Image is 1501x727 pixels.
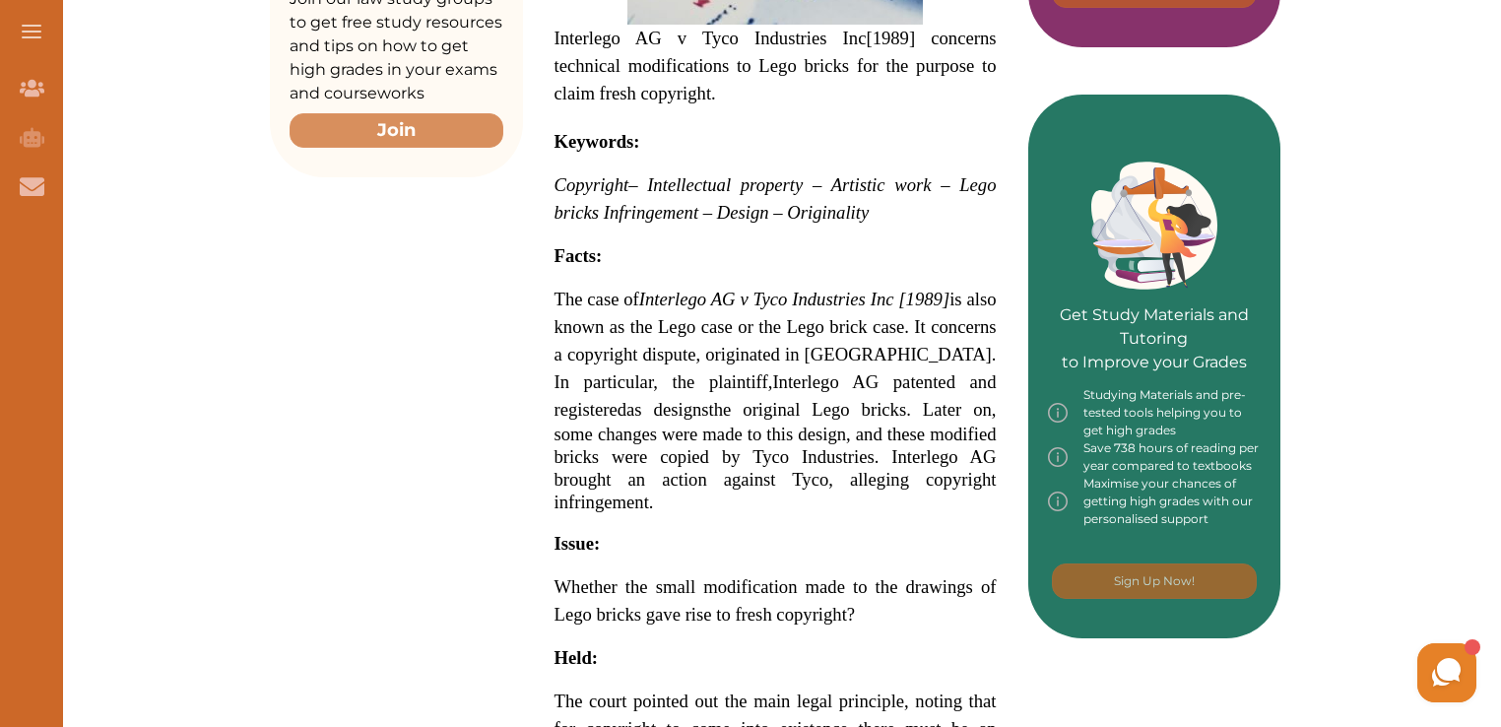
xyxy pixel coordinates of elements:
div: Save 738 hours of reading per year compared to textbooks [1048,439,1262,475]
iframe: HelpCrunch [1028,638,1481,707]
img: info-img [1048,386,1068,439]
span: the original Lego bricks. Later on, some changes were made to this design, and these modified bri... [555,399,997,512]
strong: Held: [555,647,599,668]
span: [1989] concerns technical modifications to Lego bricks for the purpose to claim fresh copyright. [555,28,997,103]
span: Interlego AG patented and registered [555,371,997,420]
button: [object Object] [1052,563,1257,599]
p: Get Study Materials and Tutoring to Improve your Grades [1048,248,1262,374]
div: Maximise your chances of getting high grades with our personalised support [1048,475,1262,528]
span: Whether the small modification made to the drawings of Lego bricks gave rise to fresh copyright? [555,576,997,625]
span: – Intellectual property – Artistic work – Lego bricks Infringement – Design – Originality [555,174,997,223]
strong: Facts: [555,245,603,266]
strong: Keywords: [555,131,640,152]
span: The case of is also known as the Lego case or the Lego brick case. It concerns a copyright disput... [555,289,997,392]
img: info-img [1048,439,1068,475]
span: Copyright [555,174,629,195]
span: as designs [626,399,708,420]
p: Sign Up Now! [1114,572,1195,590]
img: info-img [1048,475,1068,528]
img: Green card image [1091,162,1217,290]
em: Interlego AG v Tyco Industries Inc [1989] [639,289,949,309]
strong: Issue: [555,533,601,554]
div: Studying Materials and pre-tested tools helping you to get high grades [1048,386,1262,439]
span: Interlego AG v Tyco Industries Inc [555,28,997,103]
button: Join [290,113,503,148]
